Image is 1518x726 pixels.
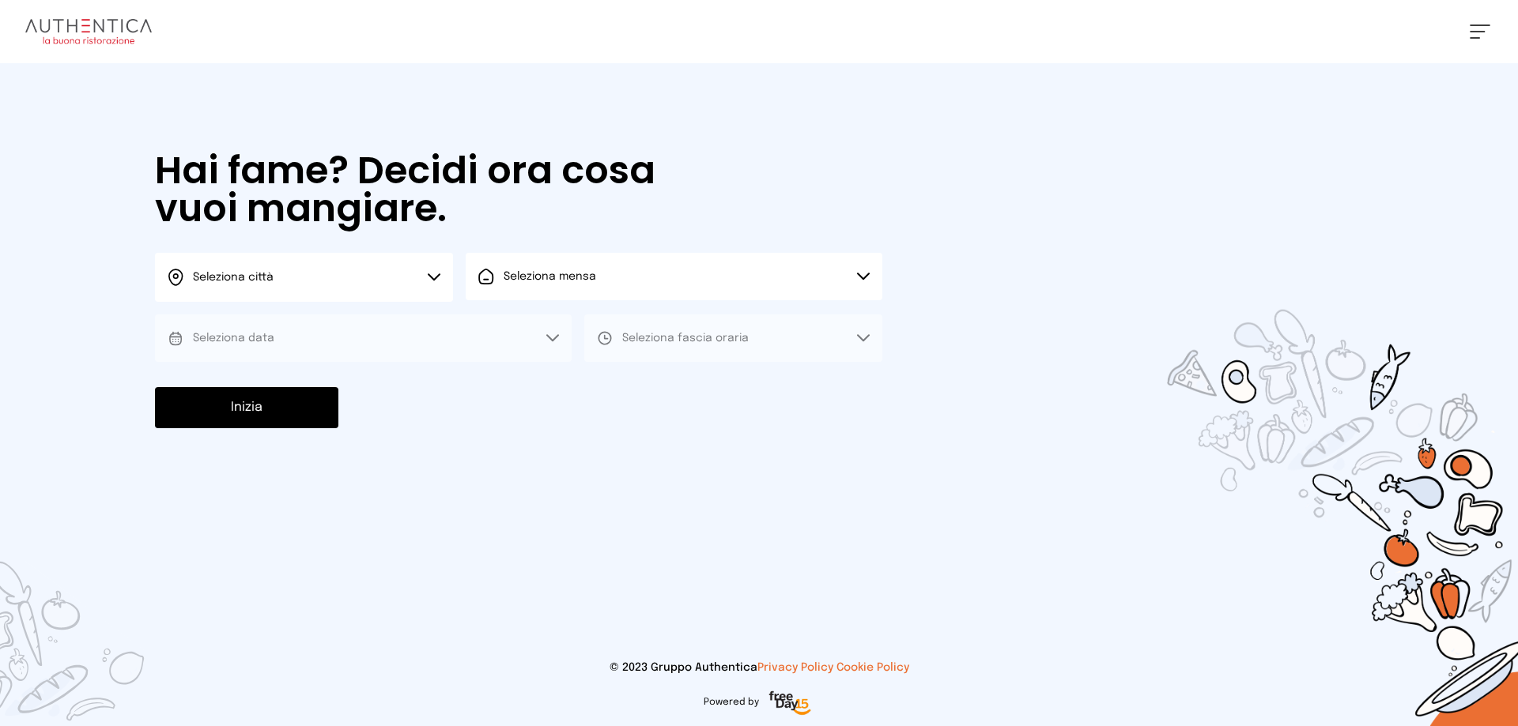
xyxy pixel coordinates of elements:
[622,333,749,344] span: Seleziona fascia oraria
[504,271,596,282] span: Seleziona mensa
[466,253,882,300] button: Seleziona mensa
[155,253,453,302] button: Seleziona città
[765,688,815,720] img: logo-freeday.3e08031.png
[757,662,833,673] a: Privacy Policy
[155,387,338,428] button: Inizia
[155,314,572,362] button: Seleziona data
[25,660,1493,675] p: © 2023 Gruppo Authentica
[584,314,882,362] button: Seleziona fascia oraria
[155,152,700,228] h1: Hai fame? Decidi ora cosa vuoi mangiare.
[836,662,909,673] a: Cookie Policy
[704,696,759,709] span: Powered by
[1075,219,1518,726] img: sticker-selezione-mensa.70a28f7.png
[25,19,152,44] img: logo.8f33a47.png
[193,272,274,283] span: Seleziona città
[193,333,274,344] span: Seleziona data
